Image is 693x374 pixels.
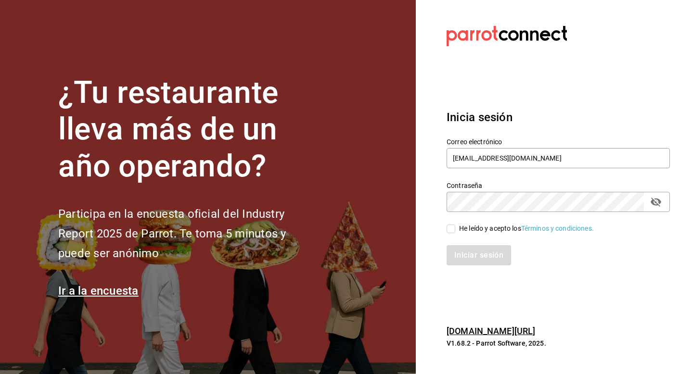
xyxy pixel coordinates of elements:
h2: Participa en la encuesta oficial del Industry Report 2025 de Parrot. Te toma 5 minutos y puede se... [58,204,318,263]
div: He leído y acepto los [459,224,594,234]
a: Términos y condiciones. [521,224,594,232]
label: Correo electrónico [447,138,670,145]
label: Contraseña [447,182,670,188]
p: V1.68.2 - Parrot Software, 2025. [447,338,670,348]
a: [DOMAIN_NAME][URL] [447,326,535,336]
button: passwordField [648,194,664,210]
h1: ¿Tu restaurante lleva más de un año operando? [58,75,318,185]
h3: Inicia sesión [447,109,670,126]
input: Ingresa tu correo electrónico [447,148,670,168]
a: Ir a la encuesta [58,284,139,298]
